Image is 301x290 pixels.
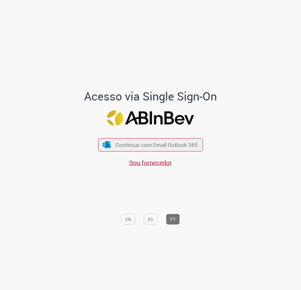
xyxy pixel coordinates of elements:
[98,138,203,151] button: ícone Azure/Microsoft 360 Continuar com Email Outlook 365
[36,90,265,103] h1: Acesso via Single Sign-On
[107,110,194,126] img: Logo ABInBev
[166,214,180,225] button: PT
[121,214,135,225] button: EN
[102,141,111,148] img: ícone Azure/Microsoft 360
[144,214,157,225] button: ES
[129,158,172,167] a: Sou fornecedor
[116,141,198,148] span: Continuar com Email Outlook 365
